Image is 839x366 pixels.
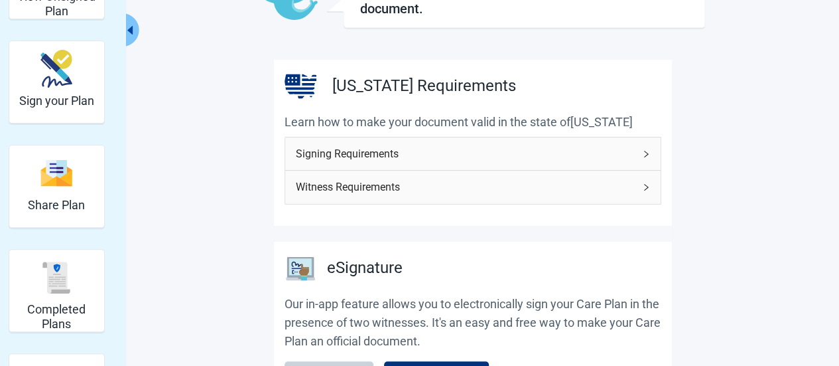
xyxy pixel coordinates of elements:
[28,198,85,213] h2: Share Plan
[40,159,72,187] img: Share Plan
[285,70,316,102] img: United States
[642,150,650,158] span: right
[285,295,661,351] p: Our in-app feature allows you to electronically sign your Care Plan in the presence of two witnes...
[296,179,634,195] span: Witness Requirements
[296,145,634,162] span: Signing Requirements
[332,74,516,99] h3: [US_STATE] Requirements
[285,137,661,170] div: Signing Requirements
[285,171,661,203] div: Witness Requirements
[19,94,94,108] h2: Sign your Plan
[40,262,72,294] img: Completed Plans
[9,145,105,228] div: Share Plan
[15,302,99,331] h2: Completed Plans
[642,183,650,191] span: right
[9,249,105,332] div: Completed Plans
[327,256,403,281] h3: eSignature
[285,113,661,132] p: Learn how to make your document valid in the state of [US_STATE]
[40,50,72,88] img: Sign your Plan
[122,13,139,46] button: Collapse menu
[9,41,105,124] div: Sign your Plan
[123,24,136,37] span: caret-left
[285,252,316,284] img: eSignature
